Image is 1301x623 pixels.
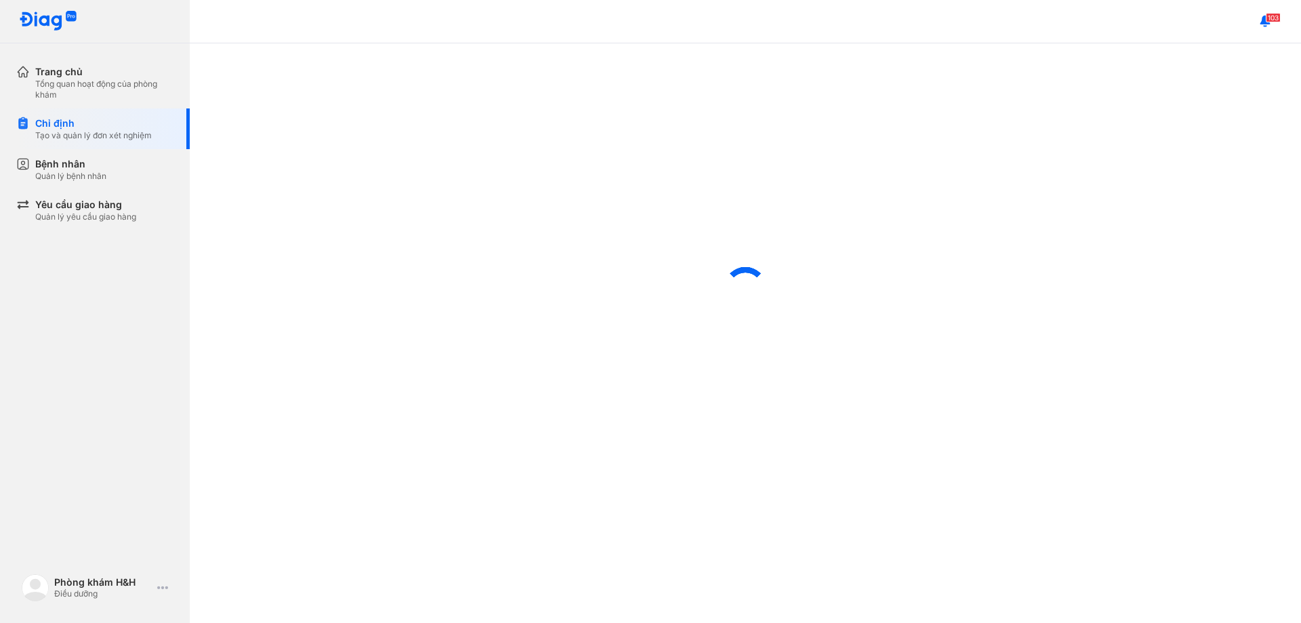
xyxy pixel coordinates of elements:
div: Tổng quan hoạt động của phòng khám [35,79,173,100]
div: Quản lý bệnh nhân [35,171,106,182]
div: Quản lý yêu cầu giao hàng [35,212,136,222]
img: logo [22,574,49,601]
img: logo [19,11,77,32]
div: Yêu cầu giao hàng [35,198,136,212]
div: Trang chủ [35,65,173,79]
div: Bệnh nhân [35,157,106,171]
div: Phòng khám H&H [54,576,152,588]
div: Điều dưỡng [54,588,152,599]
div: Chỉ định [35,117,152,130]
span: 103 [1266,13,1281,22]
div: Tạo và quản lý đơn xét nghiệm [35,130,152,141]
